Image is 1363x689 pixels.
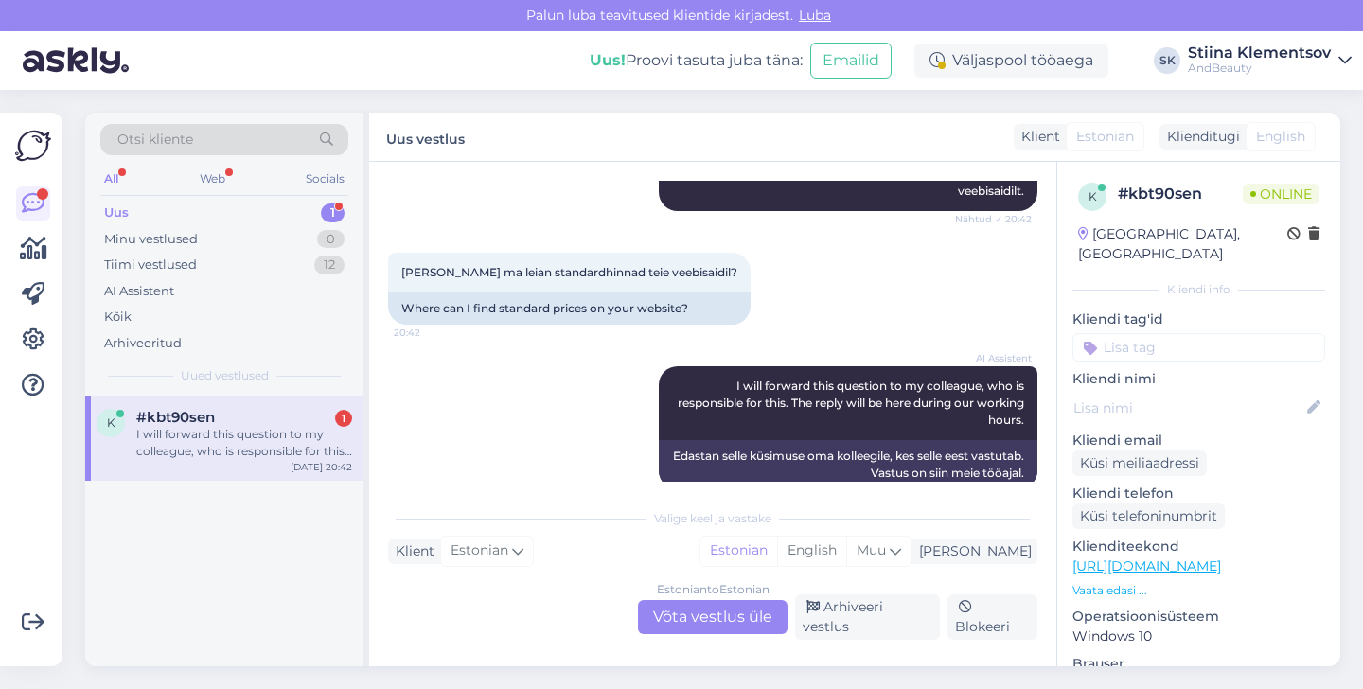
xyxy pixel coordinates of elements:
[335,410,352,427] div: 1
[386,124,465,150] label: Uus vestlus
[1188,61,1331,76] div: AndBeauty
[1073,397,1303,418] input: Lisa nimi
[1072,627,1325,646] p: Windows 10
[857,541,886,558] span: Muu
[117,130,193,150] span: Otsi kliente
[657,581,770,598] div: Estonian to Estonian
[317,230,345,249] div: 0
[1256,127,1305,147] span: English
[401,265,737,279] span: [PERSON_NAME] ma leian standardhinnad teie veebisaidil?
[810,43,892,79] button: Emailid
[291,460,352,474] div: [DATE] 20:42
[795,594,940,640] div: Arhiveeri vestlus
[659,440,1037,489] div: Edastan selle küsimuse oma kolleegile, kes selle eest vastutab. Vastus on siin meie tööajal.
[1014,127,1060,147] div: Klient
[1072,281,1325,298] div: Kliendi info
[15,128,51,164] img: Askly Logo
[1076,127,1134,147] span: Estonian
[388,541,434,561] div: Klient
[302,167,348,191] div: Socials
[104,334,182,353] div: Arhiveeritud
[104,256,197,274] div: Tiimi vestlused
[777,537,846,565] div: English
[314,256,345,274] div: 12
[912,541,1032,561] div: [PERSON_NAME]
[321,203,345,222] div: 1
[947,594,1037,640] div: Blokeeri
[1188,45,1352,76] a: Stiina KlementsovAndBeauty
[1072,431,1325,450] p: Kliendi email
[1089,189,1097,203] span: k
[1072,537,1325,556] p: Klienditeekond
[104,282,174,301] div: AI Assistent
[107,415,115,430] span: k
[914,44,1108,78] div: Väljaspool tööaega
[1078,224,1287,264] div: [GEOGRAPHIC_DATA], [GEOGRAPHIC_DATA]
[388,510,1037,527] div: Valige keel ja vastake
[678,379,1027,427] span: I will forward this question to my colleague, who is responsible for this. The reply will be here...
[196,167,229,191] div: Web
[1072,333,1325,362] input: Lisa tag
[136,409,215,426] span: #kbt90sen
[1154,47,1180,74] div: SK
[1188,45,1331,61] div: Stiina Klementsov
[1072,450,1207,476] div: Küsi meiliaadressi
[961,351,1032,365] span: AI Assistent
[1159,127,1240,147] div: Klienditugi
[100,167,122,191] div: All
[590,49,803,72] div: Proovi tasuta juba täna:
[1072,503,1225,529] div: Küsi telefoninumbrit
[955,212,1032,226] span: Nähtud ✓ 20:42
[104,308,132,327] div: Kõik
[793,7,837,24] span: Luba
[1072,309,1325,329] p: Kliendi tag'id
[388,292,751,325] div: Where can I find standard prices on your website?
[700,537,777,565] div: Estonian
[451,540,508,561] span: Estonian
[1072,582,1325,599] p: Vaata edasi ...
[181,367,269,384] span: Uued vestlused
[1072,369,1325,389] p: Kliendi nimi
[590,51,626,69] b: Uus!
[1243,184,1319,204] span: Online
[1072,654,1325,674] p: Brauser
[1118,183,1243,205] div: # kbt90sen
[104,230,198,249] div: Minu vestlused
[1072,557,1221,574] a: [URL][DOMAIN_NAME]
[638,600,788,634] div: Võta vestlus üle
[104,203,129,222] div: Uus
[1072,484,1325,503] p: Kliendi telefon
[1072,607,1325,627] p: Operatsioonisüsteem
[136,426,352,460] div: I will forward this question to my colleague, who is responsible for this. The reply will be here...
[394,326,465,340] span: 20:42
